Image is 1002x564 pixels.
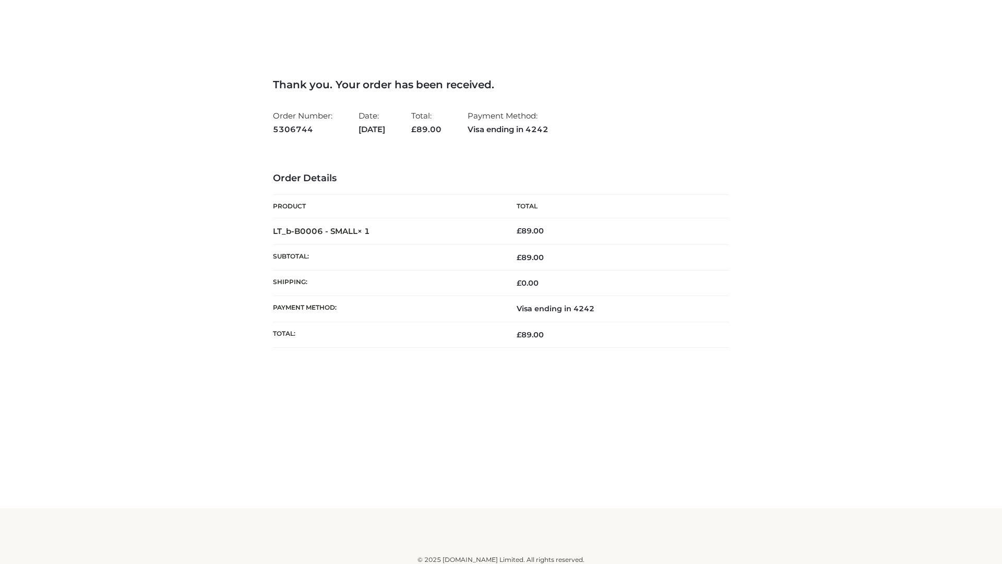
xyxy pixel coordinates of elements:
li: Total: [411,107,442,138]
span: 89.00 [517,253,544,262]
li: Date: [359,107,385,138]
bdi: 89.00 [517,226,544,236]
h3: Thank you. Your order has been received. [273,78,729,91]
th: Payment method: [273,296,501,322]
span: £ [517,330,521,339]
span: £ [517,253,521,262]
strong: × 1 [357,226,370,236]
strong: Visa ending in 4242 [468,123,548,136]
th: Shipping: [273,271,501,296]
span: 89.00 [411,124,442,134]
bdi: 0.00 [517,278,539,288]
th: Subtotal: [273,244,501,270]
th: Product [273,195,501,218]
li: Payment Method: [468,107,548,138]
span: £ [411,124,416,134]
th: Total [501,195,729,218]
li: Order Number: [273,107,332,138]
span: £ [517,278,521,288]
span: 89.00 [517,330,544,339]
td: Visa ending in 4242 [501,296,729,322]
th: Total: [273,322,501,347]
strong: LT_b-B0006 - SMALL [273,226,370,236]
h3: Order Details [273,173,729,184]
strong: 5306744 [273,123,332,136]
strong: [DATE] [359,123,385,136]
span: £ [517,226,521,236]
